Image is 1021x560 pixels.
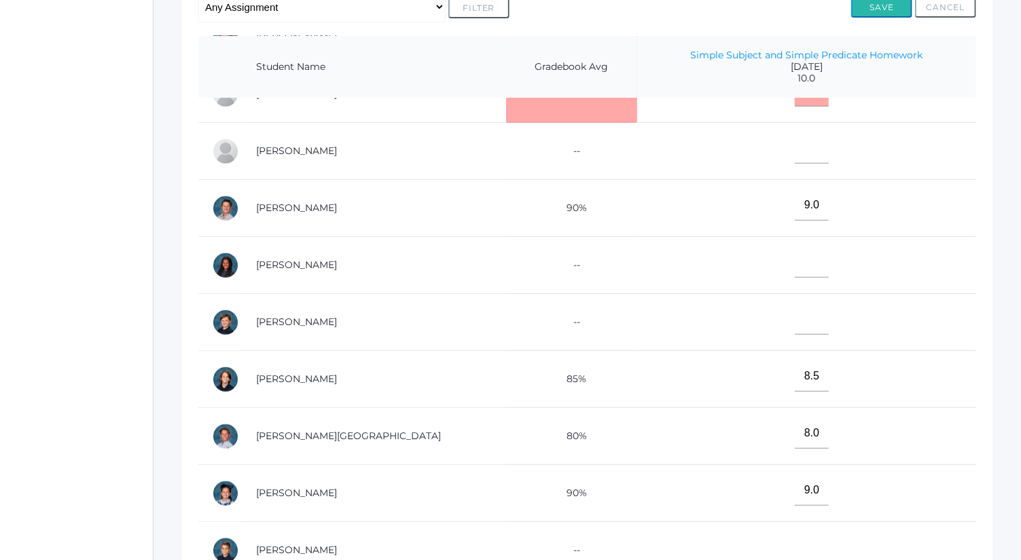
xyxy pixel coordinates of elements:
[212,252,239,279] div: Norah Hosking
[256,202,337,214] a: [PERSON_NAME]
[506,351,637,408] td: 85%
[506,36,637,98] th: Gradebook Avg
[506,180,637,237] td: 90%
[212,195,239,222] div: Levi Herrera
[243,36,506,98] th: Student Name
[256,316,337,328] a: [PERSON_NAME]
[212,366,239,393] div: Nathaniel Torok
[256,430,441,442] a: [PERSON_NAME][GEOGRAPHIC_DATA]
[256,487,337,499] a: [PERSON_NAME]
[506,237,637,294] td: --
[691,49,923,61] a: Simple Subject and Simple Predicate Homework
[212,480,239,507] div: Annabelle Yepiskoposyan
[506,465,637,522] td: 90%
[256,373,337,385] a: [PERSON_NAME]
[506,408,637,465] td: 80%
[212,309,239,336] div: Asher Pedersen
[256,259,337,271] a: [PERSON_NAME]
[651,61,963,73] span: [DATE]
[506,294,637,351] td: --
[651,73,963,84] span: 10.0
[506,123,637,180] td: --
[212,138,239,165] div: Eli Henry
[256,544,337,556] a: [PERSON_NAME]
[212,423,239,450] div: Preston Veenendaal
[256,145,337,157] a: [PERSON_NAME]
